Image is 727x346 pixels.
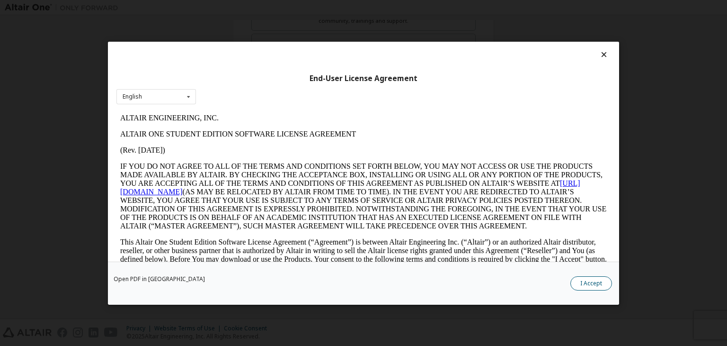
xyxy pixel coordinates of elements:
p: (Rev. [DATE]) [4,36,490,45]
button: I Accept [570,276,612,291]
p: ALTAIR ENGINEERING, INC. [4,4,490,12]
div: English [123,94,142,100]
a: [URL][DOMAIN_NAME] [4,69,464,86]
a: Open PDF in [GEOGRAPHIC_DATA] [114,276,205,282]
div: End-User License Agreement [116,73,611,83]
p: This Altair One Student Edition Software License Agreement (“Agreement”) is between Altair Engine... [4,128,490,162]
p: ALTAIR ONE STUDENT EDITION SOFTWARE LICENSE AGREEMENT [4,20,490,28]
p: IF YOU DO NOT AGREE TO ALL OF THE TERMS AND CONDITIONS SET FORTH BELOW, YOU MAY NOT ACCESS OR USE... [4,52,490,120]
